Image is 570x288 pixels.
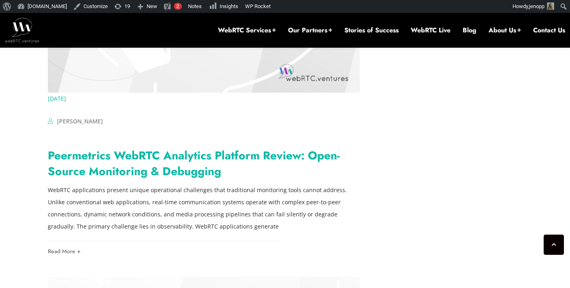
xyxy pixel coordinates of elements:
p: WebRTC applications present unique operational challenges that traditional monitoring tools canno... [48,184,360,233]
a: Our Partners [288,26,332,35]
span: Insights [220,3,238,9]
a: About Us [489,26,521,35]
span: 2 [176,3,179,9]
a: WebRTC Live [411,26,450,35]
img: WebRTC.ventures [5,18,39,42]
a: Peermetrics WebRTC Analytics Platform Review: Open-Source Monitoring & Debugging [48,147,339,180]
a: WebRTC Services [218,26,276,35]
a: [PERSON_NAME] [57,117,103,125]
span: jenopp [529,3,544,9]
a: Stories of Success [344,26,399,35]
a: Contact Us [533,26,565,35]
a: Blog [463,26,476,35]
a: Read More + [48,248,81,254]
a: [DATE] [48,93,66,105]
